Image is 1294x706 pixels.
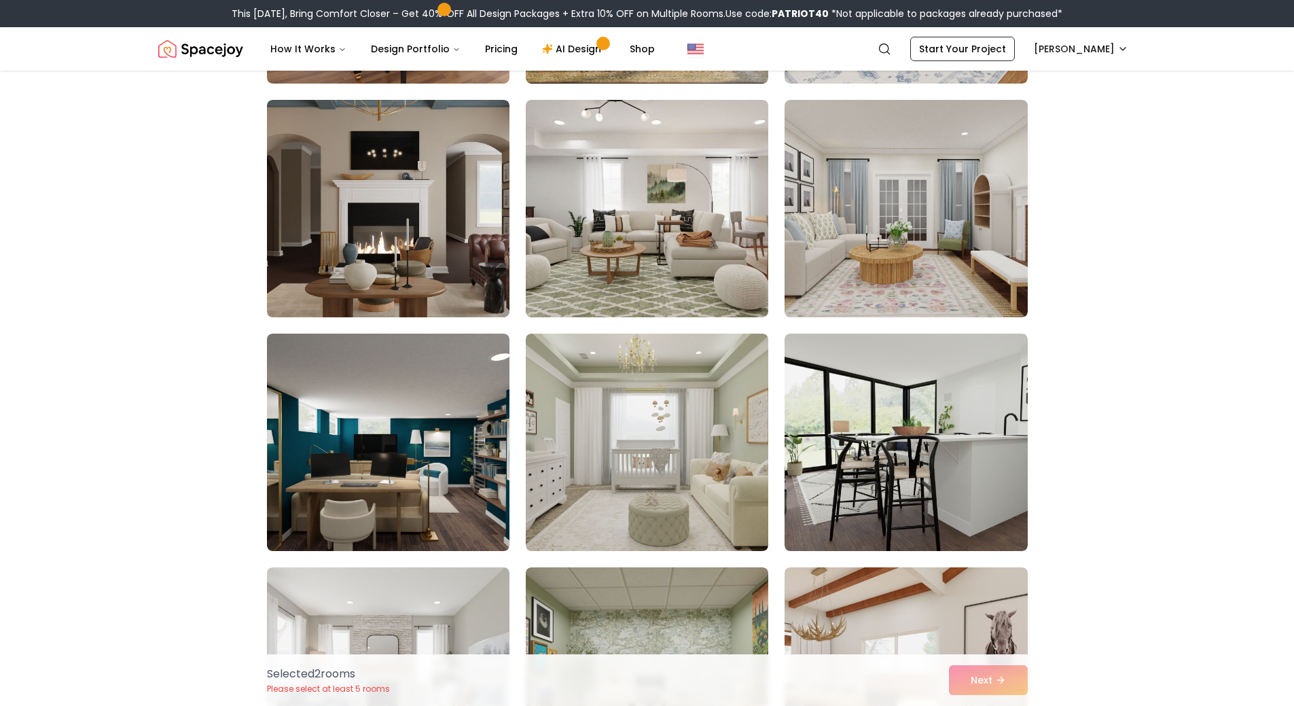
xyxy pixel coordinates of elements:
[267,666,390,682] p: Selected 2 room s
[687,41,704,57] img: United States
[259,35,357,63] button: How It Works
[259,35,666,63] nav: Main
[531,35,616,63] a: AI Design
[474,35,528,63] a: Pricing
[267,684,390,694] p: Please select at least 5 rooms
[158,35,243,63] a: Spacejoy
[725,7,829,20] span: Use code:
[158,27,1136,71] nav: Global
[526,334,768,551] img: Room room-71
[772,7,829,20] b: PATRIOT40
[267,334,509,551] img: Room room-70
[158,35,243,63] img: Spacejoy Logo
[910,37,1015,61] a: Start Your Project
[785,334,1027,551] img: Room room-72
[360,35,471,63] button: Design Portfolio
[829,7,1062,20] span: *Not applicable to packages already purchased*
[526,100,768,317] img: Room room-68
[1026,37,1136,61] button: [PERSON_NAME]
[619,35,666,63] a: Shop
[267,100,509,317] img: Room room-67
[785,100,1027,317] img: Room room-69
[232,7,1062,20] div: This [DATE], Bring Comfort Closer – Get 40% OFF All Design Packages + Extra 10% OFF on Multiple R...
